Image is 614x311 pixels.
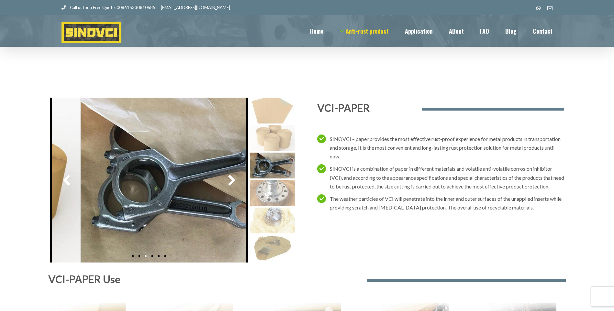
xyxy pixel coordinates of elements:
a: FAQ [480,15,489,47]
span: ABout [449,28,464,34]
a: Home [310,15,324,47]
p: SINOVCI is a combination of paper in different materials and volatile anti-volatile corrosion inh... [330,164,564,191]
span: Blog [505,28,517,34]
span: VCI-PAPER Use [48,273,120,285]
span: Application [405,28,433,34]
a: Blog [505,15,517,47]
span: Home [310,28,324,34]
p: SINOVCI – paper provides the most effective rust-proof experience for metal products in transport... [330,134,564,161]
span: Contact [533,28,553,34]
a: Anti-rust product [340,15,389,47]
a: [EMAIL_ADDRESS][DOMAIN_NAME] [161,5,230,10]
a: Contact [533,15,553,47]
a: Call us for a Free Quote: 008615330810685 [61,5,155,10]
a: ABout [449,15,464,47]
a: Application [405,15,433,47]
span: Anti-rust product [346,28,389,34]
img: SINOVCI Logo [61,22,121,43]
span: VCI-PAPER [317,102,370,114]
nav: Main Menu [310,15,553,47]
p: The weather particles of VCI will penetrate into the inner and outer surfaces of the unapplied in... [330,194,564,212]
span: FAQ [480,28,489,34]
